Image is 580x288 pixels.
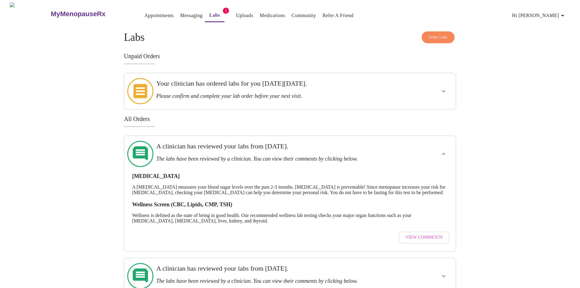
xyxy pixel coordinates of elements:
h3: A clinician has reviewed your labs from [DATE]. [156,265,392,272]
h3: The labs have been reviewed by a clinician. You can view their comments by clicking below. [156,156,392,162]
a: Medications [260,11,285,20]
span: View Comments [406,234,443,241]
p: Wellness is defined as the state of being in good health. Our recommended wellness lab testing ch... [132,213,448,224]
h4: Labs [124,31,456,44]
h3: A clinician has reviewed your labs from [DATE]. [156,142,392,150]
a: Refer a Friend [322,11,353,20]
button: Community [289,9,319,22]
button: Labs [205,9,224,22]
a: View Comments [397,229,451,247]
img: MyMenopauseRx Logo [10,2,50,25]
h3: Wellness Screen (CBC, Lipids, CMP, TSH) [132,201,448,208]
h3: Please confirm and complete your lab order before your next visit. [156,93,392,99]
a: Labs [209,11,220,20]
span: Hi [PERSON_NAME] [512,11,566,20]
a: MyMenopauseRx [50,3,130,25]
button: show more [436,84,451,98]
h3: The labs have been reviewed by a clinician. You can view their comments by clicking below. [156,278,392,284]
a: Community [292,11,316,20]
button: show more [436,147,451,161]
h3: Unpaid Orders [124,53,456,60]
button: Refer a Friend [320,9,356,22]
button: View Comments [399,232,449,244]
h3: [MEDICAL_DATA] [132,173,448,180]
button: Hi [PERSON_NAME] [510,9,569,22]
button: Uploads [234,9,256,22]
button: Medications [257,9,288,22]
h3: Your clinician has ordered labs for you [DATE][DATE]. [156,80,392,87]
h3: MyMenopauseRx [51,10,106,18]
a: Appointments [145,11,174,20]
button: Messaging [178,9,205,22]
span: Order Labs [429,34,448,41]
button: show more [436,269,451,283]
p: A [MEDICAL_DATA] measures your blood sugar levels over the past 2-3 months. [MEDICAL_DATA] is pre... [132,184,448,195]
a: Messaging [180,11,202,20]
button: Appointments [142,9,176,22]
a: Uploads [236,11,253,20]
h3: All Orders [124,116,456,123]
span: 1 [223,8,229,14]
button: Order Labs [422,31,455,43]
